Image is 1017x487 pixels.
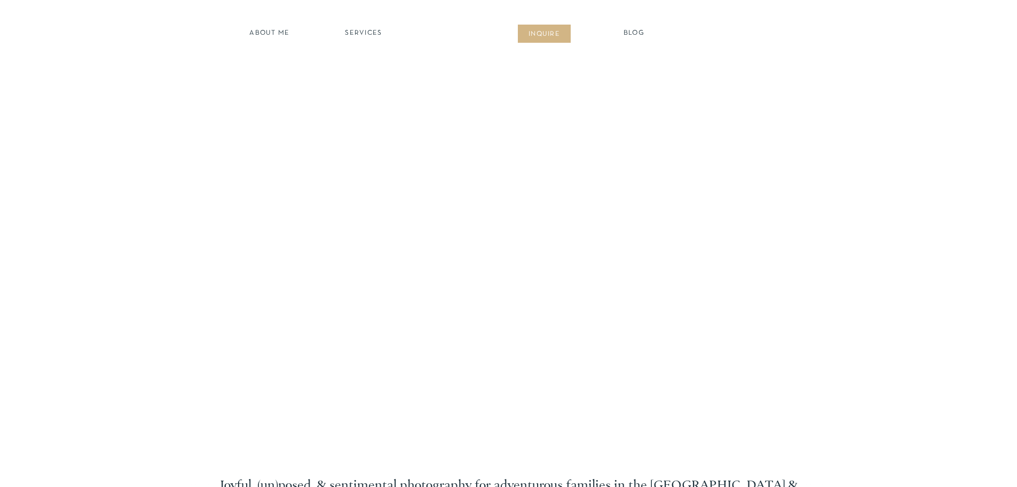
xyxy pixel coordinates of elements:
[621,28,648,39] a: Blog
[334,28,394,39] a: SERVICES
[247,28,293,39] a: about ME
[523,29,566,40] a: inqUIre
